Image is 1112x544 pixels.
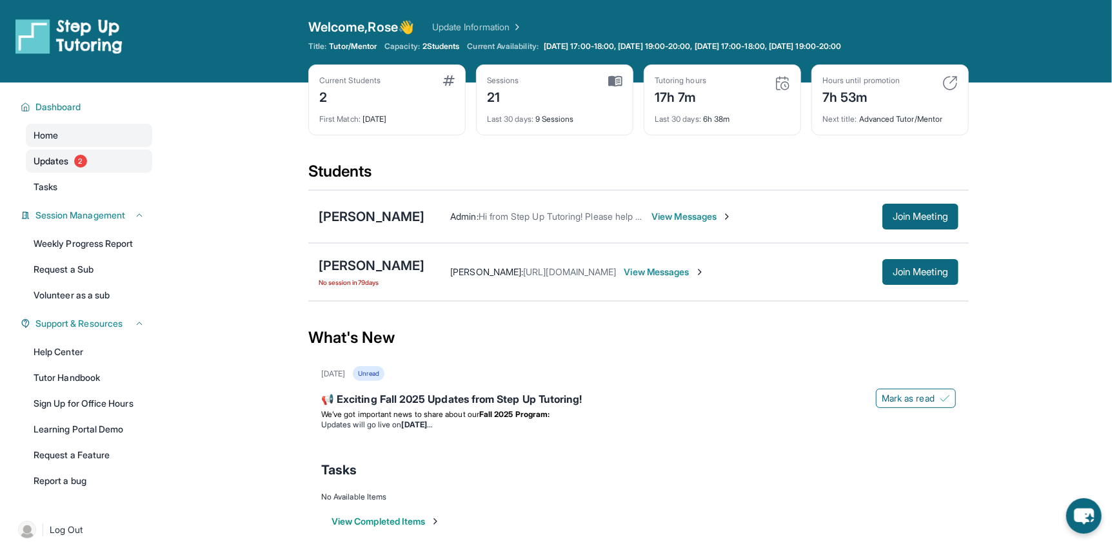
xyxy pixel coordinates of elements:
[319,208,424,226] div: [PERSON_NAME]
[443,75,455,86] img: card
[876,389,956,408] button: Mark as read
[34,180,57,193] span: Tasks
[655,75,706,86] div: Tutoring hours
[775,75,790,91] img: card
[321,420,956,430] li: Updates will go live on
[74,155,87,168] span: 2
[822,114,857,124] span: Next title :
[655,114,701,124] span: Last 30 days :
[34,129,58,142] span: Home
[882,392,935,405] span: Mark as read
[26,150,152,173] a: Updates2
[319,106,455,124] div: [DATE]
[893,268,948,276] span: Join Meeting
[319,75,381,86] div: Current Students
[30,101,144,113] button: Dashboard
[353,366,384,381] div: Unread
[822,75,900,86] div: Hours until promotion
[50,523,83,536] span: Log Out
[332,515,441,528] button: View Completed Items
[26,232,152,255] a: Weekly Progress Report
[624,266,705,278] span: View Messages
[655,106,790,124] div: 6h 38m
[319,277,424,287] span: No session in 79 days
[321,461,357,479] span: Tasks
[882,259,958,285] button: Join Meeting
[15,18,123,54] img: logo
[30,317,144,330] button: Support & Resources
[450,266,523,277] span: [PERSON_NAME] :
[319,114,361,124] span: First Match :
[1066,498,1102,534] button: chat-button
[487,106,622,124] div: 9 Sessions
[35,317,123,330] span: Support & Resources
[41,522,45,538] span: |
[26,175,152,199] a: Tasks
[940,393,950,403] img: Mark as read
[544,41,841,52] span: [DATE] 17:00-18:00, [DATE] 19:00-20:00, [DATE] 17:00-18:00, [DATE] 19:00-20:00
[18,521,36,539] img: user-img
[487,86,519,106] div: 21
[893,213,948,220] span: Join Meeting
[26,366,152,389] a: Tutor Handbook
[26,418,152,441] a: Learning Portal Demo
[822,106,958,124] div: Advanced Tutor/Mentor
[26,340,152,364] a: Help Center
[26,124,152,147] a: Home
[384,41,420,52] span: Capacity:
[319,86,381,106] div: 2
[510,21,522,34] img: Chevron Right
[35,209,125,222] span: Session Management
[822,86,900,106] div: 7h 53m
[402,420,432,429] strong: [DATE]
[651,210,732,223] span: View Messages
[308,309,969,366] div: What's New
[34,155,69,168] span: Updates
[321,369,345,379] div: [DATE]
[26,469,152,492] a: Report a bug
[30,209,144,222] button: Session Management
[655,86,706,106] div: 17h 7m
[308,18,414,36] span: Welcome, Rose 👋
[26,258,152,281] a: Request a Sub
[308,161,969,189] div: Students
[695,267,705,277] img: Chevron-Right
[321,391,956,409] div: 📢 Exciting Fall 2025 Updates from Step Up Tutoring!
[26,443,152,467] a: Request a Feature
[329,41,377,52] span: Tutor/Mentor
[942,75,958,91] img: card
[541,41,844,52] a: [DATE] 17:00-18:00, [DATE] 19:00-20:00, [DATE] 17:00-18:00, [DATE] 19:00-20:00
[35,101,81,113] span: Dashboard
[308,41,326,52] span: Title:
[319,257,424,275] div: [PERSON_NAME]
[487,114,533,124] span: Last 30 days :
[26,392,152,415] a: Sign Up for Office Hours
[450,211,478,222] span: Admin :
[608,75,622,87] img: card
[882,204,958,229] button: Join Meeting
[487,75,519,86] div: Sessions
[13,516,152,544] a: |Log Out
[432,21,522,34] a: Update Information
[321,492,956,502] div: No Available Items
[722,211,732,222] img: Chevron-Right
[468,41,539,52] span: Current Availability:
[26,284,152,307] a: Volunteer as a sub
[479,409,550,419] strong: Fall 2025 Program:
[422,41,460,52] span: 2 Students
[523,266,616,277] span: [URL][DOMAIN_NAME]
[321,409,479,419] span: We’ve got important news to share about our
